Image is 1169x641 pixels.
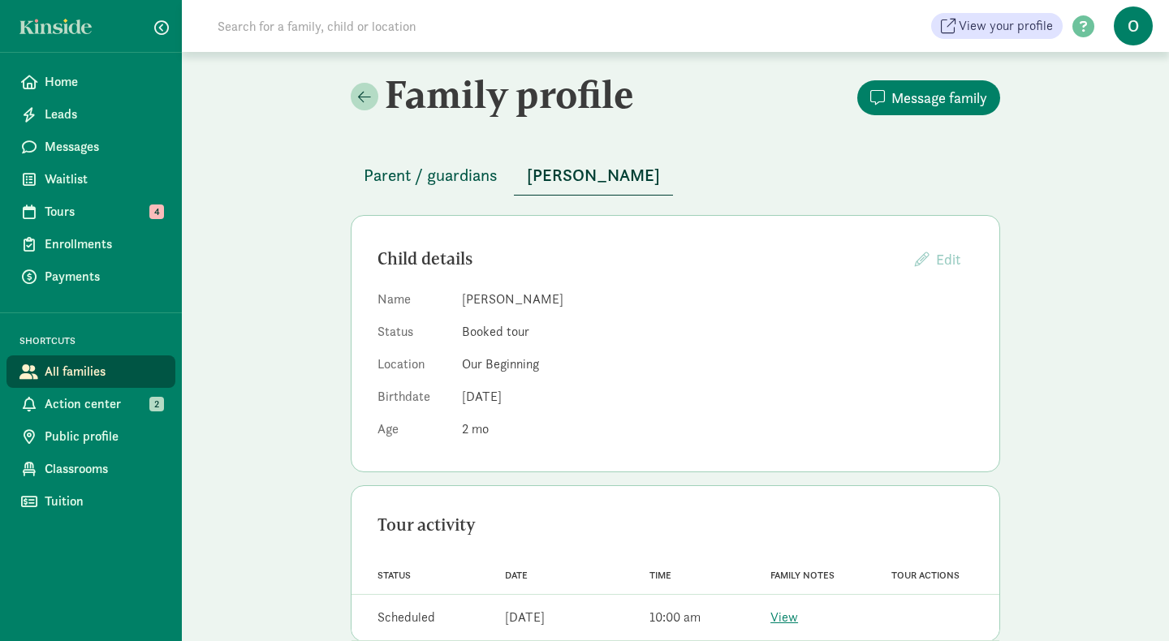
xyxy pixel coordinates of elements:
span: Public profile [45,427,162,446]
span: Time [649,570,671,581]
div: Tour activity [377,512,973,538]
a: Parent / guardians [351,166,511,185]
span: View your profile [959,16,1053,36]
a: [PERSON_NAME] [514,166,673,185]
span: 2 [462,420,489,437]
dt: Status [377,322,449,348]
span: 4 [149,204,164,219]
a: View [770,609,798,626]
span: All families [45,362,162,381]
div: Scheduled [377,608,435,627]
a: Tours 4 [6,196,175,228]
span: [DATE] [462,388,502,405]
a: Payments [6,260,175,293]
span: Edit [936,250,960,269]
dd: Booked tour [462,322,973,342]
a: Classrooms [6,453,175,485]
span: Status [377,570,411,581]
dt: Age [377,419,449,445]
span: Action center [45,394,162,414]
span: 2 [149,397,164,411]
a: Tuition [6,485,175,518]
span: Messages [45,137,162,157]
a: All families [6,355,175,388]
a: View your profile [931,13,1063,39]
span: Classrooms [45,459,162,479]
div: Child details [377,246,902,272]
a: Action center 2 [6,388,175,420]
a: Home [6,66,175,98]
dt: Location [377,355,449,381]
span: Date [505,570,528,581]
dd: Our Beginning [462,355,973,374]
span: Payments [45,267,162,286]
h2: Family profile [351,71,672,117]
div: [DATE] [505,608,545,627]
span: Leads [45,105,162,124]
a: Leads [6,98,175,131]
span: Waitlist [45,170,162,189]
a: Messages [6,131,175,163]
a: Public profile [6,420,175,453]
span: Home [45,72,162,92]
iframe: Chat Widget [1088,563,1169,641]
span: Parent / guardians [364,162,498,188]
span: Message family [891,87,987,109]
span: [PERSON_NAME] [527,162,660,188]
span: Tour actions [891,570,960,581]
button: Edit [902,242,973,277]
dt: Name [377,290,449,316]
button: Message family [857,80,1000,115]
span: Tours [45,202,162,222]
button: Parent / guardians [351,156,511,195]
div: 10:00 am [649,608,701,627]
span: Enrollments [45,234,162,254]
dt: Birthdate [377,387,449,413]
a: Enrollments [6,228,175,260]
button: [PERSON_NAME] [514,156,673,196]
span: Family notes [770,570,835,581]
span: O [1114,6,1153,45]
dd: [PERSON_NAME] [462,290,973,309]
a: Waitlist [6,163,175,196]
input: Search for a family, child or location [208,10,663,42]
span: Tuition [45,492,162,511]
